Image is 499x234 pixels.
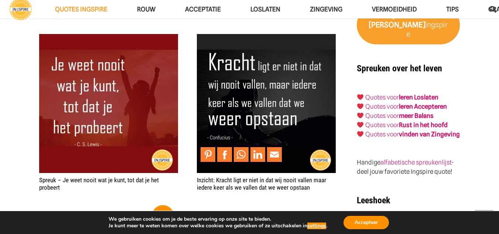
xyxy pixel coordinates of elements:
a: leren Loslaten [399,94,438,101]
strong: Leeshoek [357,195,390,206]
p: Je kunt meer te weten komen over welke cookies we gebruiken of ze uitschakelen in . [109,223,327,229]
img: ❤ [357,94,363,100]
a: Share to WhatsApp [234,147,249,162]
a: Quotes voor [365,103,399,110]
a: Share to LinkedIn [250,147,265,162]
strong: vinden van Zingeving [399,130,460,138]
a: alfabetische spreukenlijst [380,159,451,166]
img: ❤ [357,131,363,137]
a: Pin to Pinterest [201,147,215,162]
li: WhatsApp [234,147,250,162]
strong: Spreuken over het leven [357,63,442,74]
img: ❤ [357,103,363,109]
span: ROUW [137,6,155,13]
strong: Rust in het hoofd [399,121,448,129]
a: Pagina 2 [177,205,199,227]
a: Quotes voorRust in het hoofd [365,121,448,129]
a: Quotes voorvinden van Zingeving [365,130,460,138]
p: We gebruiken cookies om je de beste ervaring op onze site te bieden. [109,216,327,223]
a: Spreuk – Je weet nooit wat je kunt, tot dat je het probeert [39,34,178,173]
li: Email This [267,147,284,162]
button: Accepteer [344,216,389,229]
a: Quotes van [PERSON_NAME]Ingspire [357,6,460,45]
a: Inzicht: Kracht ligt er niet in dat wij nooit vallen maar iedere keer als we vallen dat we weer o... [197,34,336,173]
a: Mail to Email This [267,147,282,162]
a: Spreuk – Je weet nooit wat je kunt, tot dat je het probeert [39,176,159,191]
a: Quotes voormeer Balans [365,112,434,119]
a: Share to Facebook [217,147,232,162]
img: Spreuk: Kracht ligt er niet in dat wij nooit vallen maar iedere keer als we vallen dat we weer op... [197,34,336,173]
img: Spreuk: Je weet nooit wat je kunt, tot dat je het probeert [39,34,178,173]
span: VERMOEIDHEID [372,6,417,13]
span: QUOTES INGSPIRE [55,6,107,13]
img: ❤ [357,122,363,128]
a: Terug naar top [475,210,493,228]
span: Zingeving [310,6,342,13]
a: Inzicht: Kracht ligt er niet in dat wij nooit vallen maar iedere keer als we vallen dat we weer o... [197,176,326,191]
li: LinkedIn [250,147,267,162]
span: TIPS [446,6,459,13]
li: Pinterest [201,147,217,162]
p: Handige - deel jouw favoriete Ingspire quote! [357,158,460,176]
img: ❤ [357,112,363,119]
button: settings [307,223,326,229]
a: leren Accepteren [399,103,447,110]
span: Acceptatie [185,6,221,13]
span: Loslaten [250,6,280,13]
span: Pagina 1 [152,205,174,227]
li: Facebook [217,147,234,162]
strong: meer Balans [399,112,434,119]
a: Quotes voor [365,94,399,101]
